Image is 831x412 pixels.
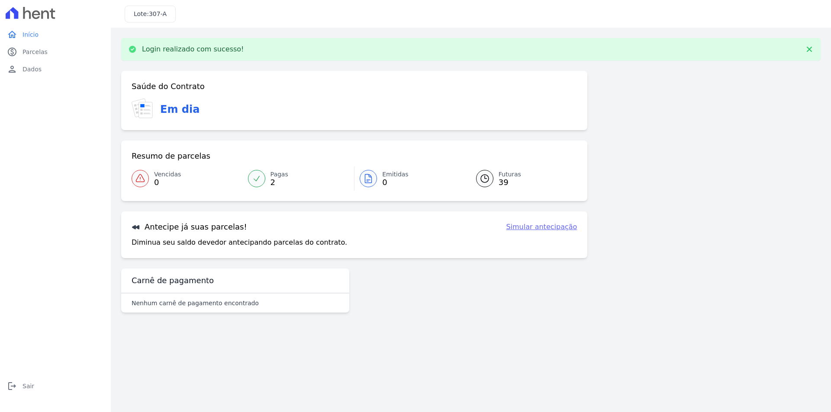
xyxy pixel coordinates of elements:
[243,166,354,191] a: Pagas 2
[382,170,409,179] span: Emitidas
[132,222,247,232] h3: Antecipe já suas parcelas!
[466,166,577,191] a: Futuras 39
[271,170,288,179] span: Pagas
[142,45,244,54] p: Login realizado com sucesso!
[382,179,409,186] span: 0
[7,381,17,391] i: logout
[506,222,577,232] a: Simular antecipação
[134,10,167,19] h3: Lote:
[23,382,34,390] span: Sair
[132,299,259,307] p: Nenhum carnê de pagamento encontrado
[132,275,214,286] h3: Carnê de pagamento
[3,377,107,395] a: logoutSair
[23,30,39,39] span: Início
[160,102,200,117] h3: Em dia
[23,48,48,56] span: Parcelas
[132,81,205,92] h3: Saúde do Contrato
[499,179,521,186] span: 39
[154,179,181,186] span: 0
[7,64,17,74] i: person
[132,166,243,191] a: Vencidas 0
[499,170,521,179] span: Futuras
[271,179,288,186] span: 2
[154,170,181,179] span: Vencidas
[354,166,466,191] a: Emitidas 0
[7,47,17,57] i: paid
[3,26,107,43] a: homeInício
[3,61,107,78] a: personDados
[132,151,210,161] h3: Resumo de parcelas
[149,10,167,17] span: 307-A
[3,43,107,61] a: paidParcelas
[7,29,17,40] i: home
[23,65,42,73] span: Dados
[132,237,347,248] p: Diminua seu saldo devedor antecipando parcelas do contrato.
